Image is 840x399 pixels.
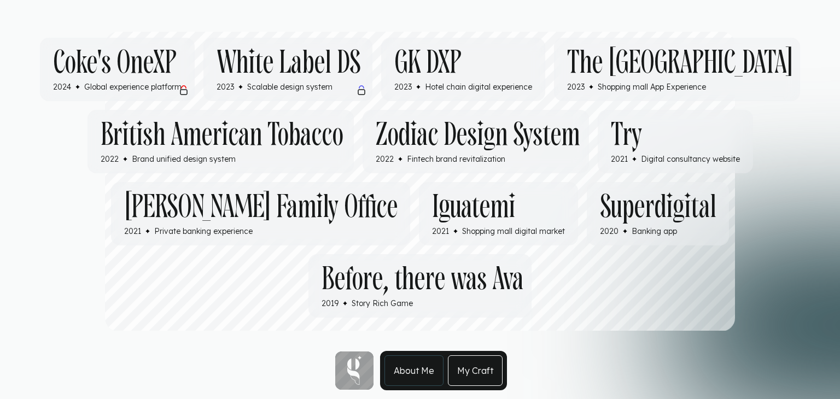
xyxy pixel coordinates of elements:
[347,356,362,385] svg: Star
[124,226,141,237] p: 2021
[322,263,523,296] h3: Before, there was Ava
[217,46,360,79] h3: White Label DS
[589,85,593,89] svg: Logo
[598,81,706,92] p: Shopping mall App Experience
[416,85,421,89] svg: Logo
[554,38,800,101] a: The [GEOGRAPHIC_DATA]2023LogoShopping mall App Experience
[600,226,619,237] p: 2020
[432,226,449,237] p: 2021
[376,154,394,165] p: 2022
[611,119,740,151] h3: Try
[154,226,253,237] p: Private banking experience
[217,81,234,92] p: 2023
[333,349,376,392] a: Home
[432,191,515,224] h3: Iguatemi
[322,298,339,309] p: 2019
[363,110,589,173] a: Zodiac Design System2022LogoFintech brand revitalization
[623,229,627,233] svg: Logo
[343,301,347,306] svg: Logo
[394,46,461,79] h3: GK DXP
[453,229,458,233] svg: Logo
[376,119,580,151] h3: Zodiac Design System
[124,191,398,224] h3: [PERSON_NAME] Family Office
[462,226,565,237] p: Shopping mall digital market
[40,38,195,101] a: Coke's OneXP2024LogoGlobal experience platform
[425,81,532,92] p: Hotel chain digital experience
[632,226,677,237] p: Banking app
[587,182,729,245] a: Superdigital2020LogoBanking app
[407,154,505,165] p: Fintech brand revitalization
[641,154,740,165] p: Digital consultancy website
[352,298,413,309] p: Story Rich Game
[123,157,127,161] svg: Logo
[75,85,80,89] svg: Logo
[611,119,642,151] h3: Try
[132,154,236,165] p: Brand unified design system
[203,38,372,101] a: White Label DS2023LogoScalable design system
[381,38,545,101] a: GK DXP2023LogoHotel chain digital experience
[101,154,119,165] p: 2022
[600,191,716,224] h3: Superdigital
[611,154,628,165] p: 2021
[111,182,410,245] a: [PERSON_NAME] Family Office2021LogoPrivate banking experience
[84,81,182,92] p: Global experience platform
[53,81,71,92] p: 2024
[238,85,243,89] svg: Logo
[247,81,332,92] p: Scalable design system
[632,157,637,161] svg: Logo
[87,110,354,173] a: British American Tobacco2022LogoBrand unified design system
[394,46,532,79] h3: GK DXP
[384,355,444,386] a: About Me
[567,46,793,79] h3: The [GEOGRAPHIC_DATA]
[598,110,753,173] a: Try2021LogoDigital consultancy website
[394,81,412,92] p: 2023
[567,81,585,92] p: 2023
[145,229,150,233] svg: Logo
[53,46,176,79] h3: Coke's OneXP
[448,355,503,386] a: My Craft
[308,254,532,318] a: Before, there was Ava2019LogoStory Rich Game
[398,157,402,161] svg: Logo
[419,182,578,245] a: Iguatemi2021LogoShopping mall digital market
[101,119,343,151] h3: British American Tobacco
